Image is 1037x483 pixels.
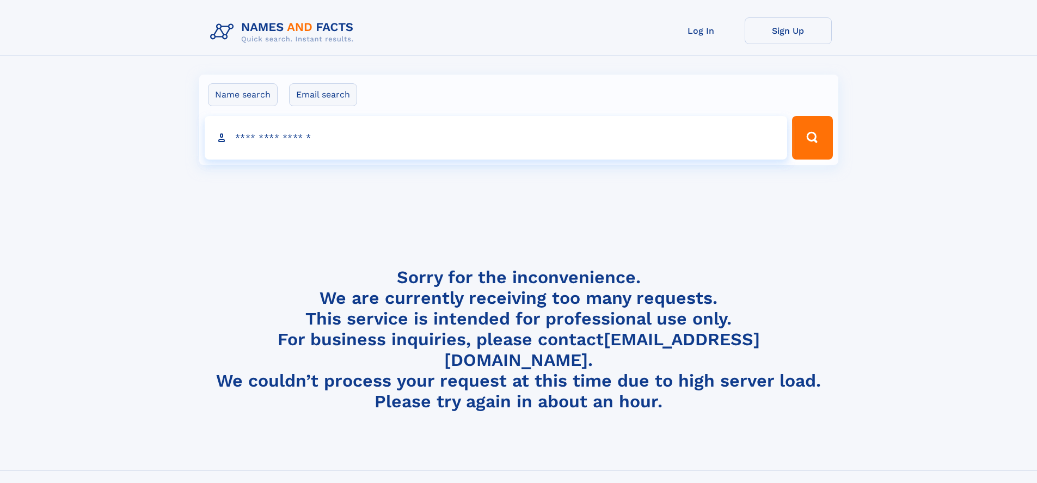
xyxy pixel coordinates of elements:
[206,267,832,412] h4: Sorry for the inconvenience. We are currently receiving too many requests. This service is intend...
[289,83,357,106] label: Email search
[745,17,832,44] a: Sign Up
[206,17,363,47] img: Logo Names and Facts
[205,116,788,160] input: search input
[444,329,760,370] a: [EMAIL_ADDRESS][DOMAIN_NAME]
[792,116,832,160] button: Search Button
[658,17,745,44] a: Log In
[208,83,278,106] label: Name search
